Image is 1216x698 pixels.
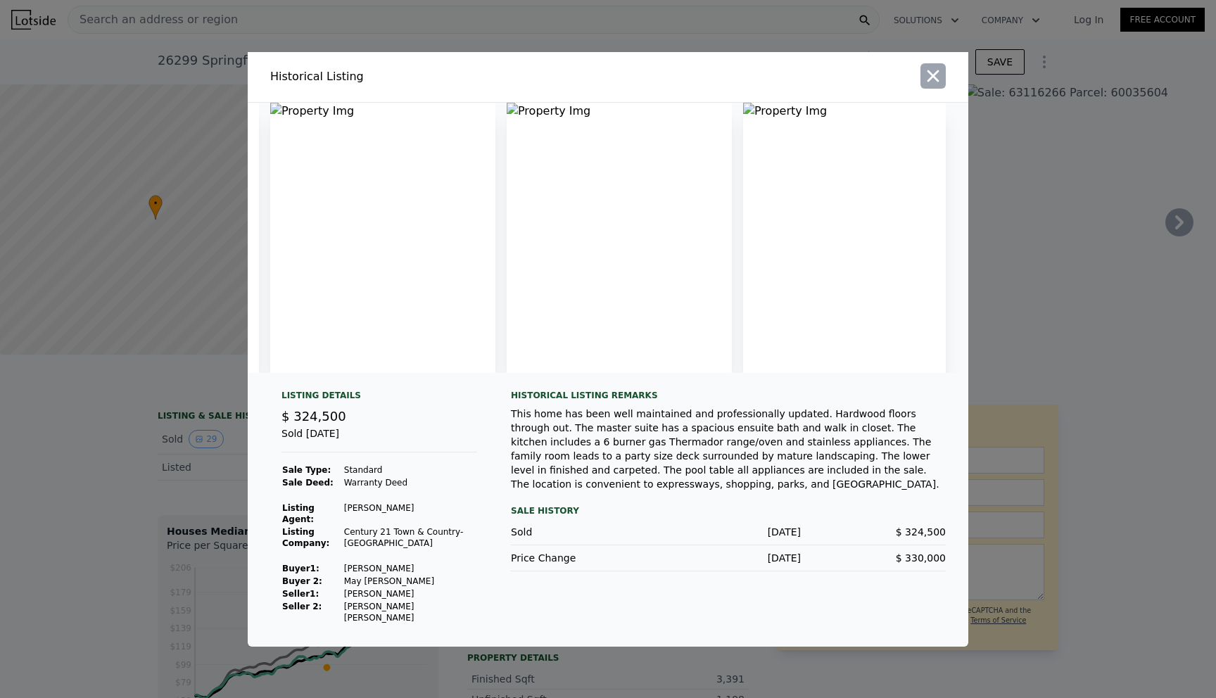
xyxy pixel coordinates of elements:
[511,525,656,539] div: Sold
[282,527,329,548] strong: Listing Company:
[343,526,477,550] td: Century 21 Town & Country-[GEOGRAPHIC_DATA]
[281,390,477,407] div: Listing Details
[896,526,946,538] span: $ 324,500
[282,589,319,599] strong: Seller 1 :
[656,551,801,565] div: [DATE]
[511,390,946,401] div: Historical Listing remarks
[343,588,477,600] td: [PERSON_NAME]
[270,68,602,85] div: Historical Listing
[282,503,315,524] strong: Listing Agent:
[282,576,322,586] strong: Buyer 2:
[343,575,477,588] td: May [PERSON_NAME]
[343,464,477,476] td: Standard
[343,562,477,575] td: [PERSON_NAME]
[511,407,946,491] div: This home has been well maintained and professionally updated. Hardwood floors through out. The m...
[343,476,477,489] td: Warranty Deed
[743,103,946,373] img: Property Img
[282,602,322,611] strong: Seller 2:
[282,478,334,488] strong: Sale Deed:
[343,502,477,526] td: [PERSON_NAME]
[270,103,495,373] img: Property Img
[282,564,319,573] strong: Buyer 1 :
[507,103,732,373] img: Property Img
[511,551,656,565] div: Price Change
[281,409,346,424] span: $ 324,500
[282,465,331,475] strong: Sale Type:
[896,552,946,564] span: $ 330,000
[656,525,801,539] div: [DATE]
[343,600,477,624] td: [PERSON_NAME] [PERSON_NAME]
[511,502,946,519] div: Sale History
[281,426,477,452] div: Sold [DATE]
